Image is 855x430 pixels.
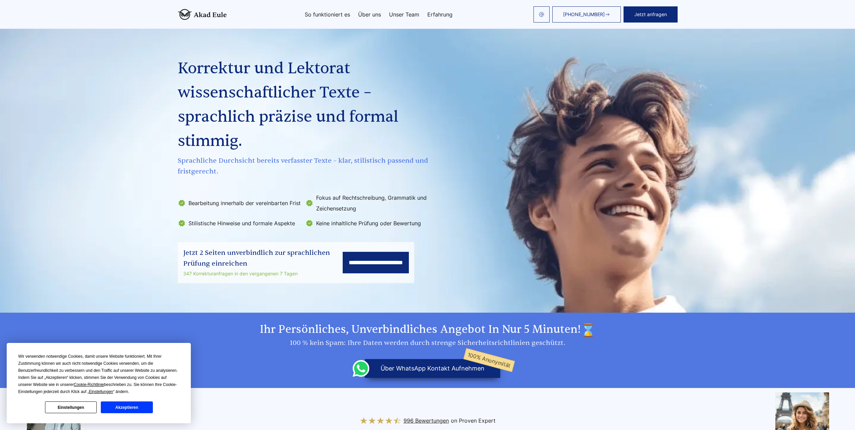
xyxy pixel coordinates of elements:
[539,12,544,17] img: email
[178,192,301,214] li: Bearbeitung innerhalb der vereinbarten Frist
[389,12,419,17] a: Unser Team
[7,343,191,423] div: Cookie Consent Prompt
[74,382,104,387] span: Cookie-Richtlinie
[464,348,515,372] span: 100% Anonymität
[365,359,500,378] button: über WhatsApp Kontakt aufnehmen100% Anonymität
[552,6,621,23] a: [PHONE_NUMBER]
[581,323,596,338] img: time
[427,12,453,17] a: Erfahrung
[89,389,113,394] span: Einstellungen
[305,218,429,229] li: Keine inhaltliche Prüfung oder Bewertung
[183,270,343,278] div: 347 Korrekturanfragen in den vergangenen 7 Tagen
[178,323,678,338] h2: Ihr persönliches, unverbindliches Angebot in nur 5 Minuten!
[178,9,227,20] img: logo
[178,338,678,348] div: 100 % kein Spam: Ihre Daten werden durch strenge Sicherheitsrichtlinien geschützt.
[183,247,343,269] div: Jetzt 2 Seiten unverbindlich zur sprachlichen Prüfung einreichen
[359,415,496,426] a: 996 Bewertungenon Proven Expert
[178,218,301,229] li: Stilistische Hinweise und formale Aspekte
[624,6,678,23] button: Jetzt anfragen
[403,415,449,426] span: 996 Bewertungen
[563,12,605,17] span: [PHONE_NUMBER]
[178,56,430,153] h1: Korrektur und Lektorat wissenschaftlicher Texte – sprachlich präzise und formal stimmig.
[305,192,429,214] li: Fokus auf Rechtschreibung, Grammatik und Zeichensetzung
[101,401,153,413] button: Akzeptieren
[178,155,430,177] span: Sprachliche Durchsicht bereits verfasster Texte – klar, stilistisch passend und fristgerecht.
[305,12,350,17] a: So funktioniert es
[18,353,179,395] div: Wir verwenden notwendige Cookies, damit unsere Website funktioniert. Mit Ihrer Zustimmung können ...
[45,401,97,413] button: Einstellungen
[358,12,381,17] a: Über uns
